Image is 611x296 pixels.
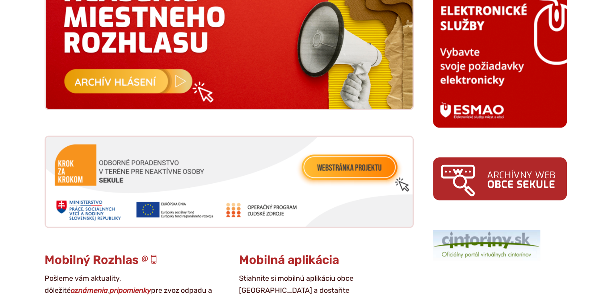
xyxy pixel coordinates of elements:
img: archiv.png [433,157,566,200]
h3: Mobilný Rozhlas [45,253,220,267]
h3: Mobilná aplikácia [239,253,414,267]
strong: pripomienky [110,286,151,295]
strong: oznámenia [71,286,108,295]
img: 1.png [433,230,540,260]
